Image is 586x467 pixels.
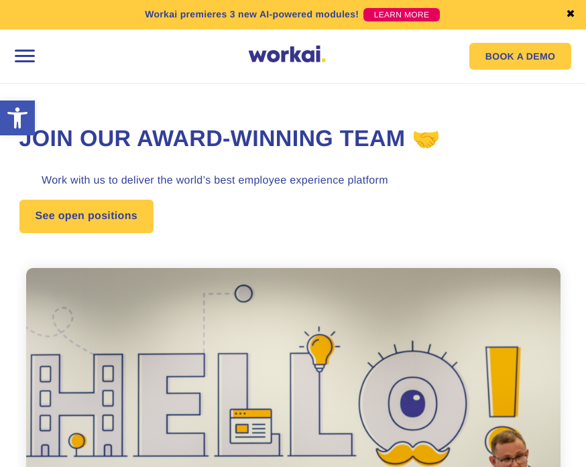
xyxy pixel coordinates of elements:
[145,7,359,21] p: Workai premieres 3 new AI-powered modules!
[19,200,154,233] a: See open positions
[566,9,575,20] a: ✖
[19,124,567,155] h1: Join our award-winning team 🤝
[469,43,571,70] a: BOOK A DEMO
[42,173,544,189] h3: Work with us to deliver the world’s best employee experience platform
[363,8,441,21] a: LEARN MORE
